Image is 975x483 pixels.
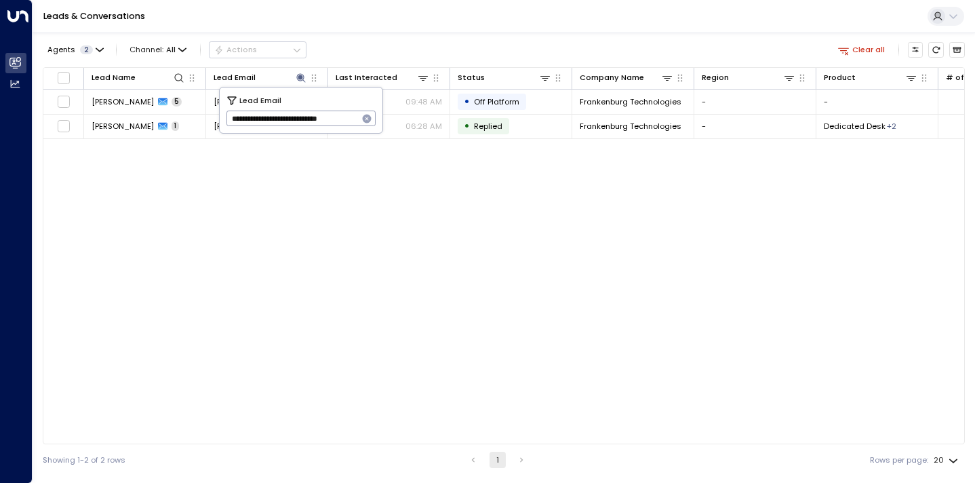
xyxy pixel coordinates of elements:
span: 5 [172,97,182,107]
div: Lead Email [214,71,307,84]
button: Actions [209,41,306,58]
div: Last Interacted [336,71,397,84]
div: Status [458,71,551,84]
div: Status [458,71,485,84]
span: Lead Email [239,94,281,107]
div: Product [824,71,917,84]
button: Archived Leads [949,42,965,58]
div: Lead Email [214,71,256,84]
span: All [166,45,176,54]
button: page 1 [490,452,506,468]
span: daniel.hallett@frankenburg.tech [214,96,320,107]
span: Toggle select all [57,71,71,85]
button: Channel:All [125,42,191,57]
span: Daniel Hallett [92,121,154,132]
span: Replied [474,121,502,132]
span: Refresh [928,42,944,58]
div: Product [824,71,856,84]
div: Lead Name [92,71,136,84]
span: Off Platform [474,96,519,107]
nav: pagination navigation [464,452,530,468]
span: daniel.hallett@frankenburg.tech [214,121,320,132]
td: - [694,115,816,138]
div: 20 [934,452,961,469]
div: Region [702,71,729,84]
span: Frankenburg Technologies [580,96,681,107]
div: Lead Name [92,71,185,84]
span: 1 [172,121,179,131]
span: Toggle select row [57,95,71,109]
div: Company Name [580,71,644,84]
div: Region [702,71,795,84]
span: Toggle select row [57,119,71,133]
label: Rows per page: [870,455,928,466]
p: 06:28 AM [405,121,442,132]
span: 2 [80,45,93,54]
div: Actions [214,45,257,54]
td: - [694,90,816,113]
button: Customize [908,42,923,58]
span: Frankenburg Technologies [580,121,681,132]
span: Daniel Hallett [92,96,154,107]
div: Company Name [580,71,673,84]
span: Dedicated Desk [824,121,886,132]
span: Agents [47,46,75,54]
div: Last Interacted [336,71,429,84]
div: Button group with a nested menu [209,41,306,58]
td: - [816,90,938,113]
button: Agents2 [43,42,107,57]
a: Leads & Conversations [43,10,145,22]
button: Clear all [833,42,890,57]
div: • [464,117,470,135]
div: Hot desking,Private Office [887,121,896,132]
div: • [464,92,470,111]
p: 09:48 AM [405,96,442,107]
div: Showing 1-2 of 2 rows [43,455,125,466]
span: Channel: [125,42,191,57]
